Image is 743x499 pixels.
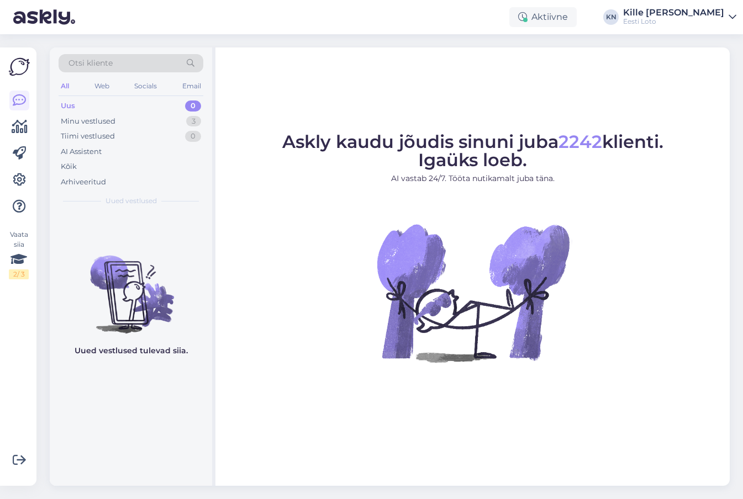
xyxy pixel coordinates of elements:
span: Otsi kliente [68,57,113,69]
div: Kille [PERSON_NAME] [623,8,724,17]
span: Askly kaudu jõudis sinuni juba klienti. Igaüks loeb. [282,131,663,171]
div: Email [180,79,203,93]
img: No Chat active [373,193,572,392]
p: Uued vestlused tulevad siia. [75,345,188,357]
div: Kõik [61,161,77,172]
div: Socials [132,79,159,93]
p: AI vastab 24/7. Tööta nutikamalt juba täna. [282,173,663,184]
div: 3 [186,116,201,127]
span: Uued vestlused [106,196,157,206]
img: Askly Logo [9,56,30,77]
a: Kille [PERSON_NAME]Eesti Loto [623,8,736,26]
div: 0 [185,131,201,142]
div: Aktiivne [509,7,577,27]
div: All [59,79,71,93]
div: KN [603,9,619,25]
div: Tiimi vestlused [61,131,115,142]
span: 2242 [558,131,602,152]
div: Web [92,79,112,93]
div: Arhiveeritud [61,177,106,188]
div: Uus [61,100,75,112]
div: AI Assistent [61,146,102,157]
div: Minu vestlused [61,116,115,127]
div: Vaata siia [9,230,29,279]
div: Eesti Loto [623,17,724,26]
div: 2 / 3 [9,269,29,279]
img: No chats [50,236,212,335]
div: 0 [185,100,201,112]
